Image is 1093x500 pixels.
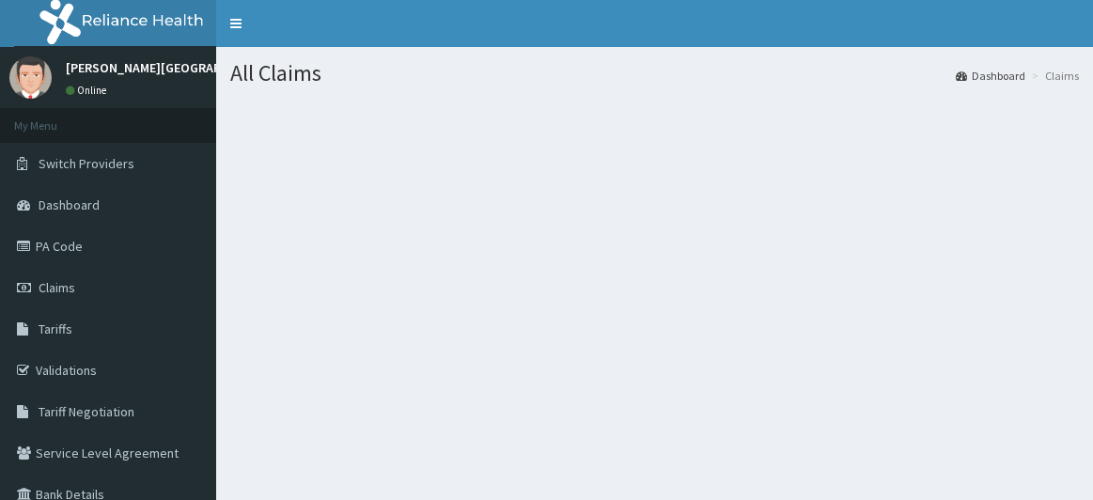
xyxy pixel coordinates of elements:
[39,196,100,213] span: Dashboard
[66,61,282,74] p: [PERSON_NAME][GEOGRAPHIC_DATA]
[66,84,111,97] a: Online
[9,56,52,99] img: User Image
[39,155,134,172] span: Switch Providers
[230,61,1079,86] h1: All Claims
[39,403,134,420] span: Tariff Negotiation
[1027,68,1079,84] li: Claims
[956,68,1025,84] a: Dashboard
[39,320,72,337] span: Tariffs
[39,279,75,296] span: Claims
